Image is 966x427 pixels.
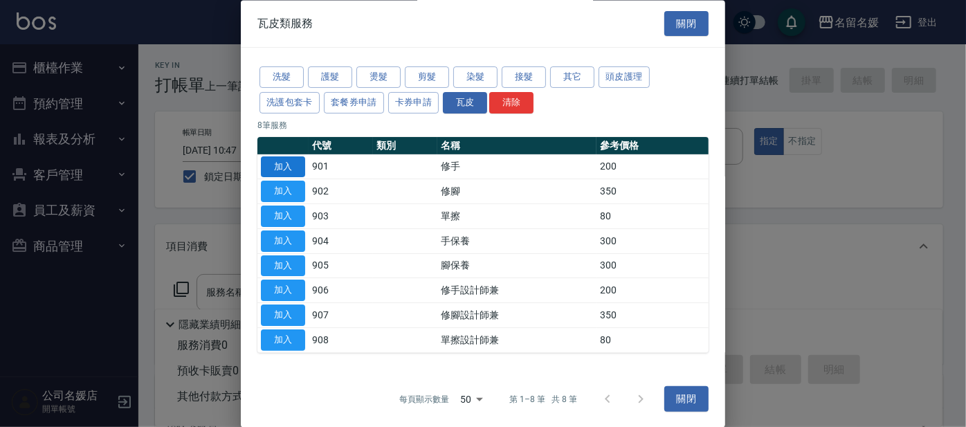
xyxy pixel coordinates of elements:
[309,229,373,254] td: 904
[596,204,709,229] td: 80
[596,155,709,180] td: 200
[437,179,596,204] td: 修腳
[356,67,401,89] button: 燙髮
[455,381,488,418] div: 50
[309,155,373,180] td: 901
[437,278,596,303] td: 修手設計師兼
[596,254,709,279] td: 300
[261,156,305,178] button: 加入
[261,255,305,277] button: 加入
[453,67,498,89] button: 染髮
[261,206,305,228] button: 加入
[261,230,305,252] button: 加入
[510,393,577,406] p: 第 1–8 筆 共 8 筆
[596,278,709,303] td: 200
[437,328,596,353] td: 單擦設計師兼
[437,137,596,155] th: 名稱
[437,155,596,180] td: 修手
[405,67,449,89] button: 剪髮
[399,393,449,406] p: 每頁顯示數量
[502,67,546,89] button: 接髮
[664,11,709,37] button: 關閉
[309,179,373,204] td: 902
[309,254,373,279] td: 905
[443,92,487,113] button: 瓦皮
[388,92,439,113] button: 卡券申請
[309,137,373,155] th: 代號
[257,119,709,131] p: 8 筆服務
[373,137,437,155] th: 類別
[437,254,596,279] td: 腳保養
[259,92,320,113] button: 洗護包套卡
[261,305,305,327] button: 加入
[437,303,596,328] td: 修腳設計師兼
[596,229,709,254] td: 300
[596,328,709,353] td: 80
[489,92,534,113] button: 清除
[324,92,384,113] button: 套餐券申請
[259,67,304,89] button: 洗髮
[596,179,709,204] td: 350
[261,280,305,302] button: 加入
[308,67,352,89] button: 護髮
[599,67,650,89] button: 頭皮護理
[437,229,596,254] td: 手保養
[664,387,709,412] button: 關閉
[596,137,709,155] th: 參考價格
[257,17,313,30] span: 瓦皮類服務
[309,204,373,229] td: 903
[261,329,305,351] button: 加入
[309,303,373,328] td: 907
[596,303,709,328] td: 350
[437,204,596,229] td: 單擦
[550,67,594,89] button: 其它
[261,181,305,203] button: 加入
[309,328,373,353] td: 908
[309,278,373,303] td: 906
